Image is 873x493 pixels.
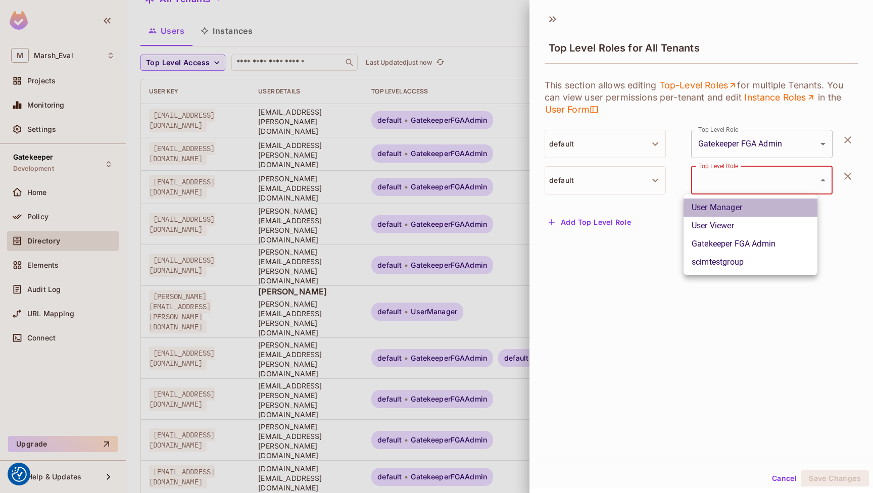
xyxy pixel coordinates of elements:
li: scimtestgroup [684,253,817,271]
button: Consent Preferences [12,467,27,482]
img: Revisit consent button [12,467,27,482]
li: User Viewer [684,217,817,235]
li: Gatekeeper FGA Admin [684,235,817,253]
li: User Manager [684,199,817,217]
